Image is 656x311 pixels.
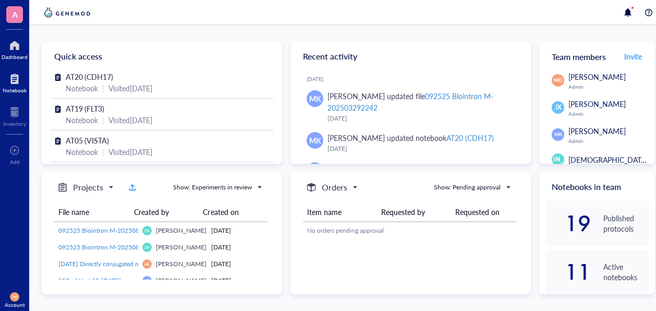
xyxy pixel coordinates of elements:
[307,76,523,82] div: [DATE]
[173,183,252,192] div: Show: Experiments in review
[299,128,523,158] a: MK[PERSON_NAME] updated notebookAT20 (CDH17)[DATE]
[3,87,27,93] div: Notebook
[624,51,642,62] span: Invite
[309,93,321,104] span: MK
[3,70,27,93] a: Notebook
[102,82,104,94] div: |
[3,104,26,127] a: Inventory
[290,42,531,71] div: Recent activity
[545,215,591,232] div: 19
[108,82,152,94] div: Visited [DATE]
[66,135,109,146] span: AT05 (VISTA)
[108,146,152,158] div: Visited [DATE]
[10,159,20,165] div: Add
[42,6,93,19] img: genemod-logo
[66,103,104,114] span: AT19 (FLT3)
[58,243,134,252] a: 092525 Biointron M-202508133026
[446,133,494,143] div: AT20 (CDH17)
[539,172,655,201] div: Notebooks in team
[322,181,347,194] h5: Orders
[451,202,516,222] th: Requested on
[568,83,649,90] div: Admin
[554,77,562,84] span: MD
[555,103,562,112] span: JX
[66,114,98,126] div: Notebook
[156,226,206,235] span: [PERSON_NAME]
[144,245,149,249] span: JW
[102,114,104,126] div: |
[568,99,626,109] span: [PERSON_NAME]
[211,276,263,285] div: [DATE]
[66,82,98,94] div: Notebook
[2,37,28,60] a: Dashboard
[12,295,17,298] span: MD
[539,42,655,71] div: Team members
[327,143,514,154] div: [DATE]
[434,183,501,192] div: Show: Pending approval
[54,202,130,222] th: File name
[73,181,103,194] h5: Projects
[568,111,649,117] div: Admin
[12,8,18,21] span: A
[327,113,514,124] div: [DATE]
[2,54,28,60] div: Dashboard
[299,86,523,128] a: MK[PERSON_NAME] updated file092525 Biointron M-202503292242[DATE]
[199,202,259,222] th: Created on
[568,126,626,136] span: [PERSON_NAME]
[545,264,591,280] div: 11
[211,243,263,252] div: [DATE]
[156,243,206,252] span: [PERSON_NAME]
[303,202,377,222] th: Item name
[144,229,149,233] span: JW
[568,71,626,82] span: [PERSON_NAME]
[3,121,26,127] div: Inventory
[144,278,150,284] span: JC
[211,259,263,269] div: [DATE]
[5,302,25,308] div: Account
[58,259,134,269] a: [DATE] Directly conjugated mc-GGFG-DXd - Cell [MEDICAL_DATA]-MOML13 and RS411 cell lines- Biointr...
[156,276,206,285] span: [PERSON_NAME]
[42,42,282,71] div: Quick access
[309,135,321,146] span: MK
[568,138,649,144] div: Admin
[307,226,512,235] div: No orders pending approval
[327,90,514,113] div: [PERSON_NAME] updated file
[603,213,649,234] div: Published protocols
[603,261,649,282] div: Active notebooks
[58,276,134,285] a: SEC of Hu LSR [DATE]
[624,48,642,65] button: Invite
[108,114,152,126] div: Visited [DATE]
[533,155,584,164] span: [PERSON_NAME]
[58,226,134,235] a: 092525 Biointron M-202508132759
[211,226,263,235] div: [DATE]
[102,146,104,158] div: |
[377,202,451,222] th: Requested by
[130,202,199,222] th: Created by
[144,261,150,266] span: AE
[327,132,494,143] div: [PERSON_NAME] updated notebook
[66,146,98,158] div: Notebook
[66,71,113,82] span: AT20 (CDH17)
[156,259,206,268] span: [PERSON_NAME]
[554,131,562,138] span: MK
